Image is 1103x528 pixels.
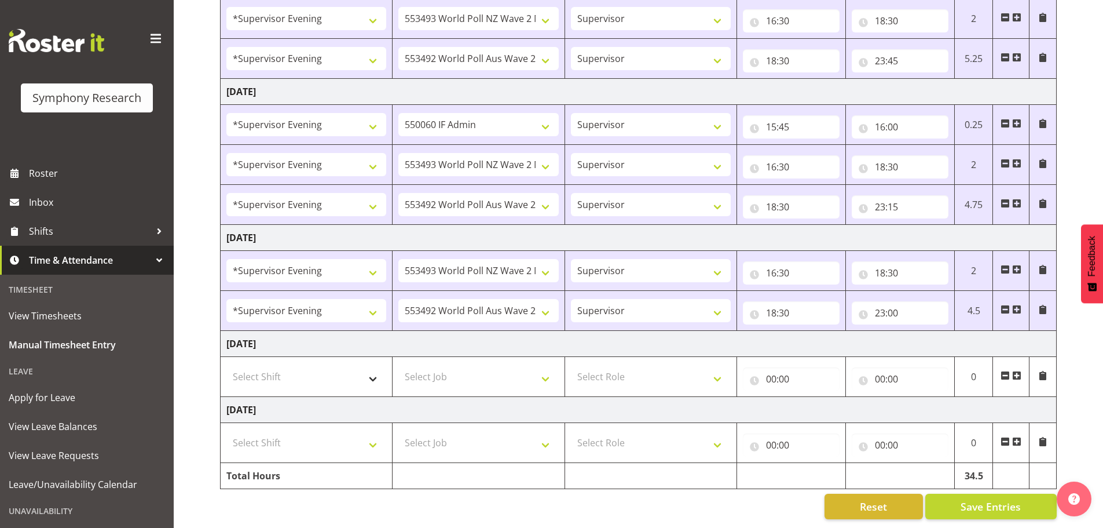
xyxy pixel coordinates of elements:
input: Click to select... [743,367,840,391]
span: Reset [860,499,887,514]
img: Rosterit website logo [9,29,104,52]
div: Unavailability [3,499,171,523]
span: View Leave Balances [9,418,165,435]
td: 0.25 [954,105,993,145]
input: Click to select... [743,301,840,325]
input: Click to select... [852,434,948,457]
td: Total Hours [221,463,393,489]
div: Leave [3,359,171,383]
input: Click to select... [852,367,948,391]
button: Save Entries [925,494,1057,519]
td: 0 [954,423,993,463]
input: Click to select... [852,115,948,139]
input: Click to select... [743,115,840,139]
span: Apply for Leave [9,389,165,406]
a: View Leave Balances [3,412,171,441]
input: Click to select... [852,301,948,325]
a: Leave/Unavailability Calendar [3,470,171,499]
td: [DATE] [221,79,1057,105]
span: Time & Attendance [29,252,151,269]
input: Click to select... [743,195,840,219]
span: Roster [29,165,168,182]
td: [DATE] [221,225,1057,251]
input: Click to select... [852,155,948,179]
span: Save Entries [961,499,1021,514]
td: 2 [954,251,993,291]
td: [DATE] [221,331,1057,357]
span: View Timesheets [9,307,165,325]
span: Feedback [1087,236,1097,276]
td: [DATE] [221,397,1057,423]
td: 2 [954,145,993,185]
input: Click to select... [852,261,948,285]
a: View Leave Requests [3,441,171,470]
div: Timesheet [3,278,171,301]
span: Shifts [29,223,151,240]
img: help-xxl-2.png [1068,493,1080,505]
span: Inbox [29,194,168,211]
input: Click to select... [743,49,840,72]
input: Click to select... [743,434,840,457]
span: Leave/Unavailability Calendar [9,476,165,493]
td: 0 [954,357,993,397]
td: 5.25 [954,39,993,79]
td: 34.5 [954,463,993,489]
input: Click to select... [852,49,948,72]
td: 4.5 [954,291,993,331]
span: Manual Timesheet Entry [9,336,165,354]
input: Click to select... [743,261,840,285]
button: Feedback - Show survey [1081,224,1103,303]
a: Manual Timesheet Entry [3,330,171,359]
a: View Timesheets [3,301,171,330]
span: View Leave Requests [9,447,165,464]
div: Symphony Research [32,89,141,107]
input: Click to select... [743,9,840,32]
a: Apply for Leave [3,383,171,412]
button: Reset [824,494,923,519]
input: Click to select... [852,9,948,32]
input: Click to select... [852,195,948,219]
input: Click to select... [743,155,840,179]
td: 4.75 [954,185,993,225]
